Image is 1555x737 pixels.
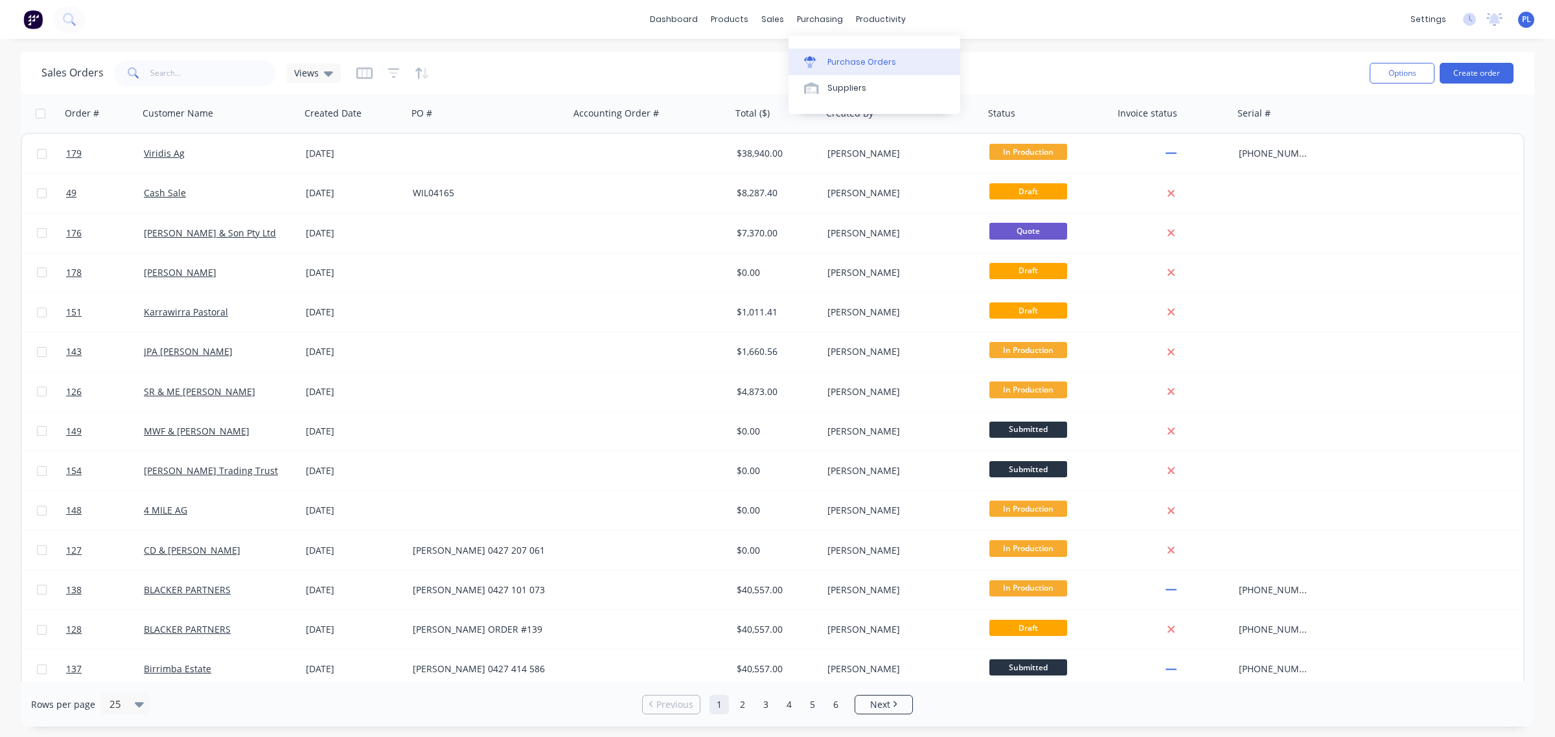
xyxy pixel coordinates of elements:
div: settings [1404,10,1453,29]
div: Created Date [305,107,362,120]
div: $40,557.00 [737,663,813,675]
a: [PERSON_NAME] & Son Pty Ltd [144,227,276,239]
a: CD & [PERSON_NAME] [144,544,240,556]
a: Purchase Orders [789,49,960,74]
a: Birrimba Estate [144,663,211,675]
a: 137 [66,650,144,688]
div: [DATE] [306,187,402,199]
a: 151 [66,293,144,332]
a: 179 [66,134,144,173]
div: $0.00 [737,544,813,557]
div: [DATE] [306,623,402,636]
button: Create order [1440,63,1514,84]
div: [DATE] [306,266,402,279]
span: In Production [989,144,1067,160]
div: $38,940.00 [737,147,813,160]
span: In Production [989,580,1067,596]
div: Serial # [1238,107,1271,120]
a: 148 [66,491,144,530]
div: [PHONE_NUMBER] [1239,623,1311,636]
a: SR & ME [PERSON_NAME] [144,385,255,398]
span: 149 [66,425,82,438]
a: Page 2 [733,695,752,714]
span: In Production [989,381,1067,398]
div: sales [755,10,790,29]
button: Options [1370,63,1434,84]
a: Previous page [643,698,700,711]
span: 138 [66,584,82,596]
a: Viridis Ag [144,147,185,159]
div: PO # [411,107,432,120]
a: MWF & [PERSON_NAME] [144,425,249,437]
a: 143 [66,332,144,371]
div: [PHONE_NUMBER] [1239,663,1311,675]
span: Draft [989,183,1067,199]
div: [PHONE_NUMBER] & [PHONE_NUMBER] [1239,147,1311,160]
span: 151 [66,306,82,319]
div: [PHONE_NUMBER] [1239,584,1311,596]
img: Factory [23,10,43,29]
div: [PERSON_NAME] 0427 101 073 [413,584,557,596]
span: Quote [989,223,1067,239]
span: 126 [66,385,82,398]
div: [PERSON_NAME] [827,623,971,636]
div: Purchase Orders [827,56,896,68]
div: $7,370.00 [737,227,813,240]
ul: Pagination [637,695,918,714]
a: 178 [66,253,144,292]
span: In Production [989,342,1067,358]
div: [PERSON_NAME] [827,187,971,199]
div: [PERSON_NAME] [827,266,971,279]
div: [PERSON_NAME] [827,504,971,517]
div: Accounting Order # [573,107,659,120]
div: Status [988,107,1015,120]
div: Customer Name [143,107,213,120]
div: [PERSON_NAME] [827,464,971,477]
a: 138 [66,571,144,609]
div: [PERSON_NAME] [827,544,971,557]
div: [DATE] [306,663,402,675]
div: $1,660.56 [737,345,813,358]
span: 49 [66,187,76,199]
div: [PERSON_NAME] ORDER #139 [413,623,557,636]
a: BLACKER PARTNERS [144,584,231,596]
a: Page 5 [803,695,822,714]
span: 178 [66,266,82,279]
span: Submitted [989,422,1067,438]
a: Page 4 [779,695,799,714]
div: $4,873.00 [737,385,813,398]
div: [DATE] [306,227,402,240]
div: [DATE] [306,584,402,596]
div: [PERSON_NAME] [827,147,971,160]
div: [PERSON_NAME] [827,306,971,319]
a: 4 MILE AG [144,504,187,516]
div: [PERSON_NAME] [827,227,971,240]
div: [PERSON_NAME] 0427 207 061 [413,544,557,557]
span: 127 [66,544,82,557]
div: $0.00 [737,464,813,477]
span: 128 [66,623,82,636]
span: Draft [989,620,1067,636]
span: 179 [66,147,82,160]
a: 127 [66,531,144,570]
div: [DATE] [306,425,402,438]
div: [DATE] [306,504,402,517]
span: Views [294,66,319,80]
div: Invoice status [1118,107,1177,120]
a: Page 3 [756,695,776,714]
a: 149 [66,412,144,451]
div: $40,557.00 [737,623,813,636]
div: [PERSON_NAME] [827,425,971,438]
div: [DATE] [306,464,402,477]
div: Suppliers [827,82,866,94]
a: Cash Sale [144,187,186,199]
span: Rows per page [31,698,95,711]
div: purchasing [790,10,849,29]
a: 49 [66,174,144,212]
a: 128 [66,610,144,649]
div: [DATE] [306,345,402,358]
a: 126 [66,372,144,411]
span: Previous [656,698,693,711]
a: JPA [PERSON_NAME] [144,345,233,357]
span: In Production [989,540,1067,556]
